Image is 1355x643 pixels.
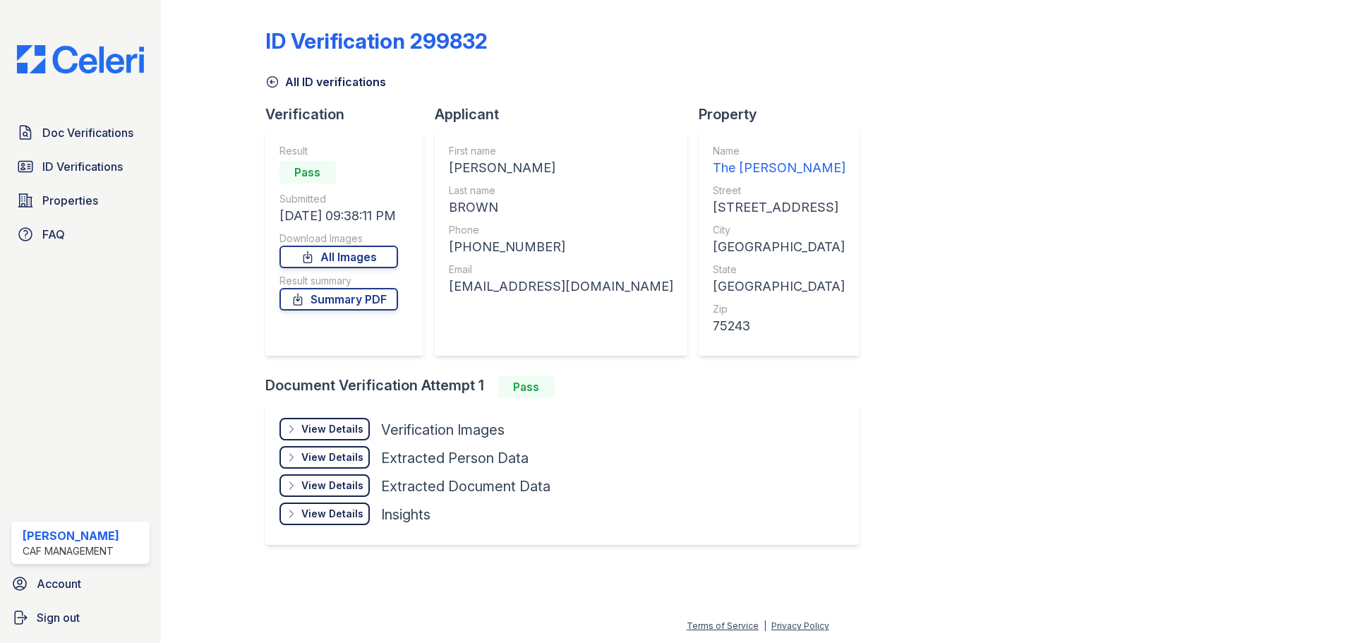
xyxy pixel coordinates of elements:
div: Insights [381,505,430,524]
div: ID Verification 299832 [265,28,488,54]
span: Account [37,575,81,592]
div: Street [713,184,845,198]
div: Name [713,144,845,158]
div: Document Verification Attempt 1 [265,375,871,398]
span: Doc Verifications [42,124,133,141]
div: | [764,620,766,631]
div: Result summary [279,274,398,288]
a: Terms of Service [687,620,759,631]
div: Download Images [279,232,398,246]
a: All Images [279,246,398,268]
div: First name [449,144,673,158]
div: Submitted [279,192,398,206]
div: Extracted Document Data [381,476,550,496]
div: Applicant [435,104,699,124]
div: 75243 [713,316,845,336]
div: Last name [449,184,673,198]
div: City [713,223,845,237]
a: Name The [PERSON_NAME] [713,144,845,178]
div: Phone [449,223,673,237]
div: Zip [713,302,845,316]
span: Sign out [37,609,80,626]
img: CE_Logo_Blue-a8612792a0a2168367f1c8372b55b34899dd931a85d93a1a3d3e32e68fde9ad4.png [6,45,155,73]
div: [DATE] 09:38:11 PM [279,206,398,226]
div: [GEOGRAPHIC_DATA] [713,237,845,257]
div: Verification [265,104,435,124]
span: FAQ [42,226,65,243]
div: Verification Images [381,420,505,440]
div: [STREET_ADDRESS] [713,198,845,217]
a: Summary PDF [279,288,398,311]
div: Email [449,263,673,277]
div: CAF Management [23,544,119,558]
a: FAQ [11,220,150,248]
div: [PHONE_NUMBER] [449,237,673,257]
div: [GEOGRAPHIC_DATA] [713,277,845,296]
div: Result [279,144,398,158]
div: [EMAIL_ADDRESS][DOMAIN_NAME] [449,277,673,296]
div: BROWN [449,198,673,217]
div: Extracted Person Data [381,448,529,468]
a: Properties [11,186,150,215]
a: Privacy Policy [771,620,829,631]
div: View Details [301,479,363,493]
a: Account [6,570,155,598]
div: View Details [301,450,363,464]
a: All ID verifications [265,73,386,90]
div: State [713,263,845,277]
span: ID Verifications [42,158,123,175]
a: Doc Verifications [11,119,150,147]
div: View Details [301,422,363,436]
div: The [PERSON_NAME] [713,158,845,178]
div: Property [699,104,871,124]
div: Pass [279,161,336,184]
div: [PERSON_NAME] [449,158,673,178]
a: ID Verifications [11,152,150,181]
div: View Details [301,507,363,521]
span: Properties [42,192,98,209]
a: Sign out [6,603,155,632]
div: [PERSON_NAME] [23,527,119,544]
div: Pass [498,375,555,398]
